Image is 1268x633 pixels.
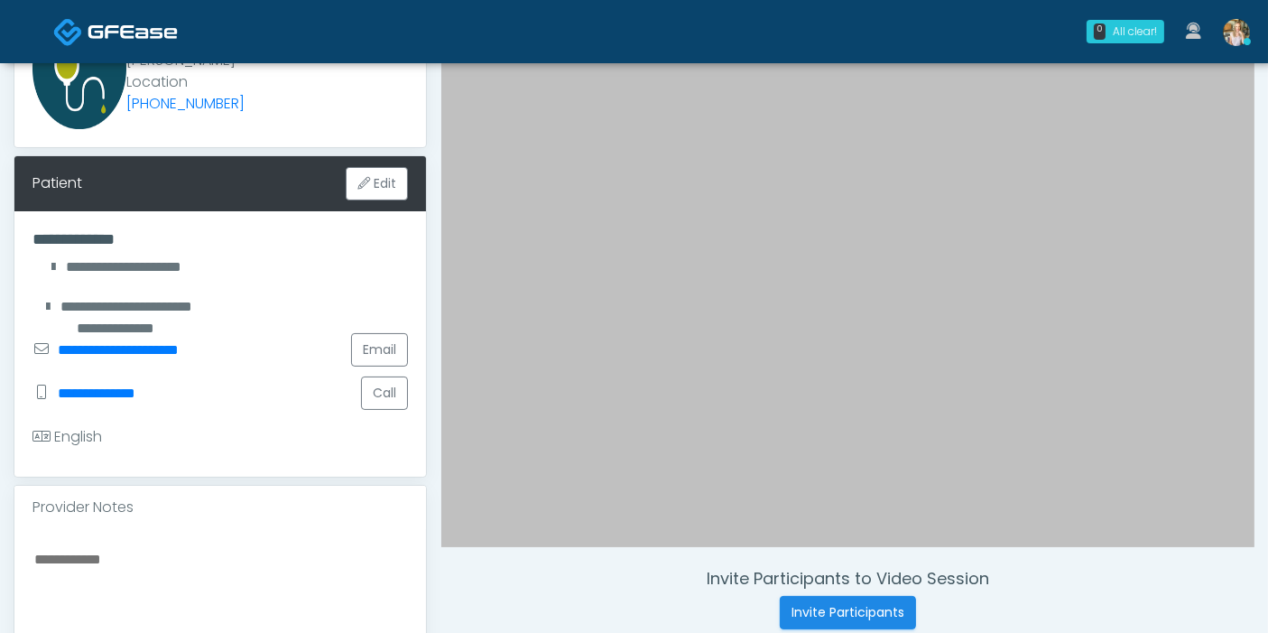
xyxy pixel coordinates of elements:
[1113,23,1157,40] div: All clear!
[361,377,408,410] button: Call
[88,23,178,41] img: Docovia
[14,7,69,61] button: Open LiveChat chat widget
[1094,23,1106,40] div: 0
[346,167,408,200] button: Edit
[32,6,126,129] img: Provider image
[32,426,102,448] div: English
[53,17,83,47] img: Docovia
[780,596,916,629] button: Invite Participants
[126,93,245,114] a: [PHONE_NUMBER]
[32,172,82,194] div: Patient
[441,569,1254,589] h4: Invite Participants to Video Session
[1076,13,1175,51] a: 0 All clear!
[14,486,426,529] div: Provider Notes
[1223,19,1250,46] img: Cameron Ellis
[53,2,178,61] a: Docovia
[351,333,408,367] a: Email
